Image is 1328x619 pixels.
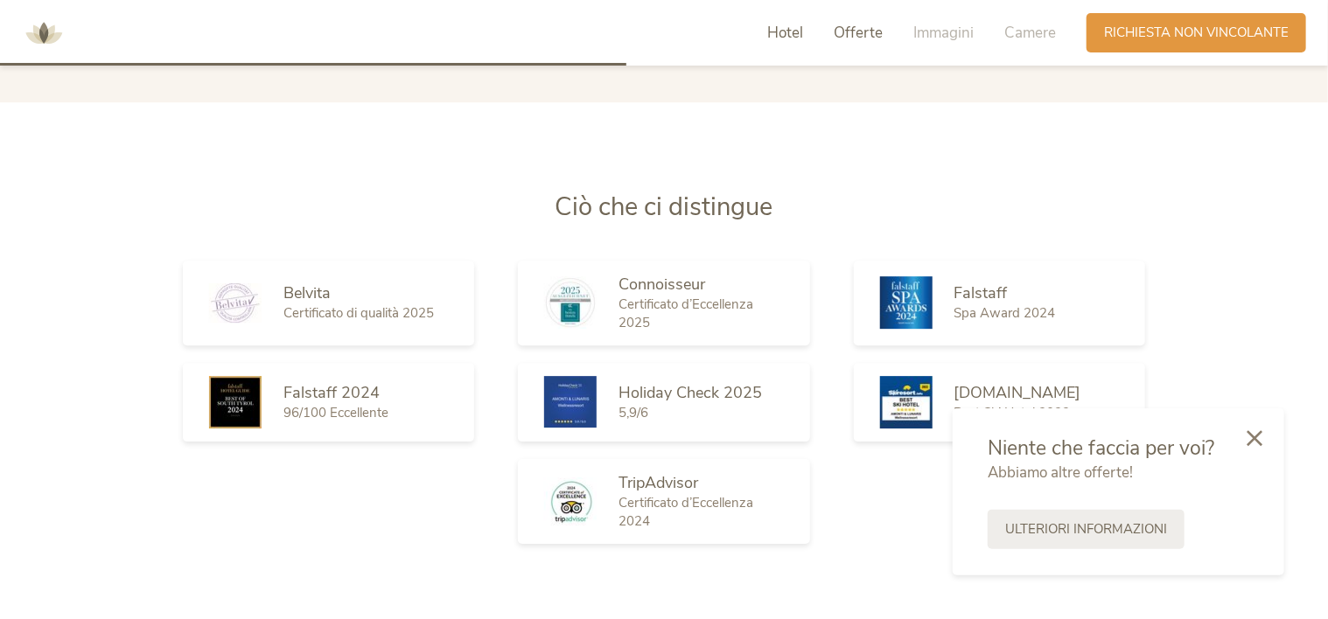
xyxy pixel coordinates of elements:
span: Camere [1004,23,1056,43]
a: AMONTI & LUNARIS Wellnessresort [17,26,70,38]
img: Falstaff 2024 [209,376,262,428]
span: Best Ski Hotel 2022 [954,404,1071,421]
a: Ulteriori informazioni [988,510,1185,549]
span: Immagini [913,23,974,43]
img: Skiresort.de [880,376,933,428]
span: Niente che faccia per voi? [988,435,1214,462]
span: Holiday Check 2025 [619,382,762,403]
span: [DOMAIN_NAME] [954,382,1081,403]
img: Holiday Check 2025 [544,376,597,428]
span: Ciò che ci distingue [556,190,773,224]
span: 96/100 Eccellente [283,404,388,421]
img: TripAdvisor [544,477,597,525]
span: Belvita [283,282,331,303]
img: Belvita [209,283,262,323]
span: Spa Award 2024 [954,304,1056,322]
span: 5,9/6 [619,404,648,421]
span: Certificato d’Eccellenza 2024 [619,494,753,530]
span: Falstaff 2024 [283,382,380,403]
span: Certificato d’Eccellenza 2025 [619,296,753,331]
span: Hotel [767,23,803,43]
img: Falstaff [880,276,933,329]
span: TripAdvisor [619,472,698,493]
span: Ulteriori informazioni [1005,520,1167,539]
span: Connoisseur [619,274,705,295]
span: Offerte [834,23,883,43]
span: Richiesta non vincolante [1104,24,1289,42]
img: Connoisseur [544,276,597,329]
span: Abbiamo altre offerte! [988,463,1133,483]
span: Falstaff [954,282,1008,303]
span: Certificato di qualità 2025 [283,304,434,322]
img: AMONTI & LUNARIS Wellnessresort [17,7,70,59]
